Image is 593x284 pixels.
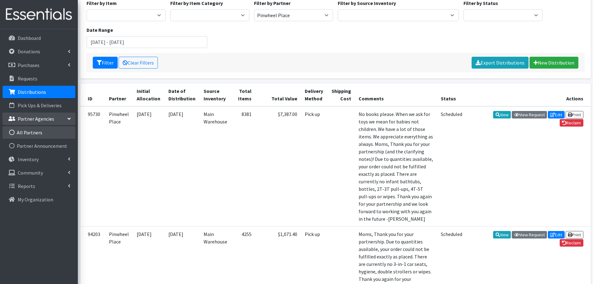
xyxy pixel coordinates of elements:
[301,106,327,227] td: Pick up
[18,48,40,55] p: Donations
[232,84,255,106] th: Total Items
[18,35,41,41] p: Dashboard
[80,84,105,106] th: ID
[18,156,39,162] p: Inventory
[18,62,40,68] p: Purchases
[512,231,547,238] a: View Request
[512,111,547,118] a: View Request
[18,170,43,176] p: Community
[548,231,565,238] a: Edit
[18,116,54,122] p: Partner Agencies
[2,72,75,85] a: Requests
[105,84,133,106] th: Partner
[80,106,105,227] td: 95730
[327,84,355,106] th: Shipping Cost
[560,119,583,127] a: Reclaim
[255,106,301,227] td: $7,387.00
[2,193,75,206] a: My Organization
[355,84,437,106] th: Comments
[2,86,75,98] a: Distributions
[2,99,75,112] a: Pick Ups & Deliveries
[2,59,75,71] a: Purchases
[2,180,75,192] a: Reports
[493,111,511,118] a: View
[472,57,529,69] a: Export Distributions
[255,84,301,106] th: Total Value
[466,84,591,106] th: Actions
[301,84,327,106] th: Delivery Method
[2,45,75,58] a: Donations
[437,84,466,106] th: Status
[18,196,53,203] p: My Organization
[2,140,75,152] a: Partner Announcement
[133,106,165,227] td: [DATE]
[87,26,113,34] label: Date Range
[165,106,200,227] td: [DATE]
[200,106,232,227] td: Main Warehouse
[566,231,583,238] a: Print
[133,84,165,106] th: Initial Allocation
[560,239,583,247] a: Reclaim
[529,57,578,69] a: New Distribution
[566,111,583,118] a: Print
[493,231,511,238] a: View
[18,183,35,189] p: Reports
[2,32,75,44] a: Dashboard
[2,126,75,139] a: All Partners
[18,89,46,95] p: Distributions
[232,106,255,227] td: 8381
[2,4,75,25] img: HumanEssentials
[18,102,62,108] p: Pick Ups & Deliveries
[165,84,200,106] th: Date of Distribution
[87,36,208,48] input: January 1, 2011 - December 31, 2011
[200,84,232,106] th: Source Inventory
[437,106,466,227] td: Scheduled
[2,113,75,125] a: Partner Agencies
[355,106,437,227] td: No books please. When we ask for toys we mean for babies not children. We have a lot of those ite...
[119,57,158,69] a: Clear Filters
[548,111,565,118] a: Edit
[93,57,118,69] button: Filter
[2,153,75,166] a: Inventory
[18,75,37,82] p: Requests
[105,106,133,227] td: Pinwheel Place
[2,166,75,179] a: Community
